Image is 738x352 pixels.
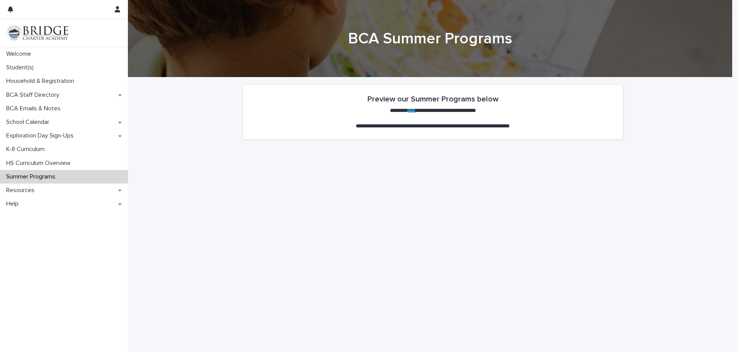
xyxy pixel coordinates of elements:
p: BCA Staff Directory [3,91,66,99]
p: K-8 Curriculum [3,146,51,153]
p: HS Curriculum Overview [3,160,77,167]
img: V1C1m3IdTEidaUdm9Hs0 [6,25,68,41]
p: BCA Emails & Notes [3,105,67,112]
p: Exploration Day Sign-Ups [3,132,80,139]
p: Help [3,200,25,208]
p: School Calendar [3,118,55,126]
h1: BCA Summer Programs [240,29,620,48]
p: Student(s) [3,64,40,71]
p: Summer Programs [3,173,62,180]
p: Resources [3,187,41,194]
h2: Preview our Summer Programs below [367,94,498,104]
p: Welcome [3,50,37,58]
p: Household & Registration [3,77,80,85]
